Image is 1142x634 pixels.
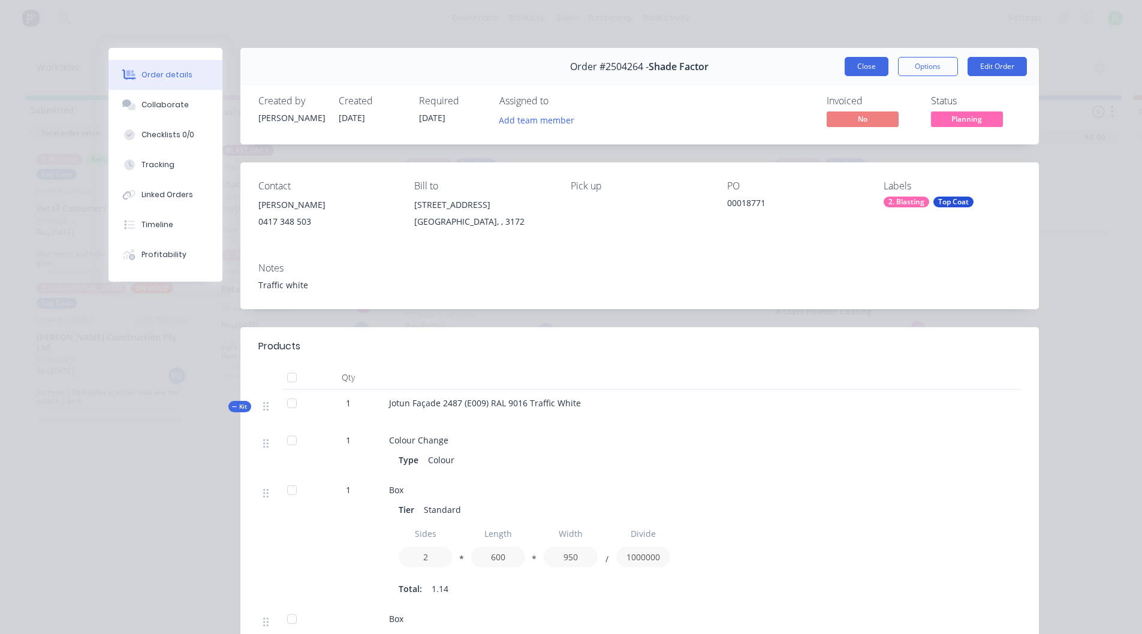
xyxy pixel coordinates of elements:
span: Kit [232,402,248,411]
div: Standard [419,501,466,518]
div: Assigned to [499,95,619,107]
input: Value [399,547,453,567]
button: Checklists 0/0 [109,120,222,150]
button: Close [845,57,888,76]
span: Jotun Façade 2487 (E009) RAL 9016 Traffic White [389,397,581,409]
div: Profitability [141,249,186,260]
button: Edit Order [968,57,1027,76]
div: Created by [258,95,324,107]
div: Colour [423,451,459,469]
span: 1.14 [432,582,448,595]
div: [GEOGRAPHIC_DATA], , 3172 [414,213,552,230]
button: Options [898,57,958,76]
input: Label [544,523,598,544]
div: [STREET_ADDRESS] [414,197,552,213]
span: 1 [346,434,351,446]
div: Qty [312,366,384,390]
div: Traffic white [258,279,1021,291]
span: Planning [931,111,1003,126]
span: Order #2504264 - [570,61,649,73]
div: [PERSON_NAME] [258,111,324,124]
div: Checklists 0/0 [141,129,194,140]
button: Timeline [109,210,222,240]
div: Created [339,95,405,107]
button: Collaborate [109,90,222,120]
input: Value [616,547,670,567]
input: Value [471,547,525,567]
div: PO [727,180,864,192]
span: 1 [346,484,351,496]
div: Invoiced [827,95,917,107]
span: Colour Change [389,434,448,446]
div: Top Coat [933,197,974,207]
div: Required [419,95,485,107]
div: Pick up [571,180,708,192]
div: Bill to [414,180,552,192]
span: Box [389,484,403,496]
input: Value [544,547,598,567]
div: Contact [258,180,396,192]
div: Tracking [141,159,174,170]
div: Order details [141,70,192,80]
button: / [601,557,613,566]
span: [DATE] [419,112,445,123]
button: Order details [109,60,222,90]
span: [DATE] [339,112,365,123]
span: Total: [399,582,422,595]
button: Linked Orders [109,180,222,210]
button: Tracking [109,150,222,180]
div: Status [931,95,1021,107]
div: 0417 348 503 [258,213,396,230]
div: Products [258,339,300,354]
span: No [827,111,899,126]
button: Add team member [492,111,580,128]
div: Collaborate [141,99,189,110]
div: [STREET_ADDRESS][GEOGRAPHIC_DATA], , 3172 [414,197,552,235]
div: 00018771 [727,197,864,213]
div: Labels [884,180,1021,192]
input: Label [471,523,525,544]
input: Label [616,523,670,544]
div: [PERSON_NAME]0417 348 503 [258,197,396,235]
button: Add team member [499,111,581,128]
div: 2. Blasting [884,197,929,207]
span: Shade Factor [649,61,709,73]
span: 1 [346,397,351,409]
button: Planning [931,111,1003,129]
div: Linked Orders [141,189,193,200]
button: Profitability [109,240,222,270]
button: Kit [228,401,251,412]
div: Notes [258,262,1021,274]
span: Box [389,613,403,624]
input: Label [399,523,453,544]
div: Tier [399,501,419,518]
div: [PERSON_NAME] [258,197,396,213]
div: Type [399,451,423,469]
div: Timeline [141,219,173,230]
